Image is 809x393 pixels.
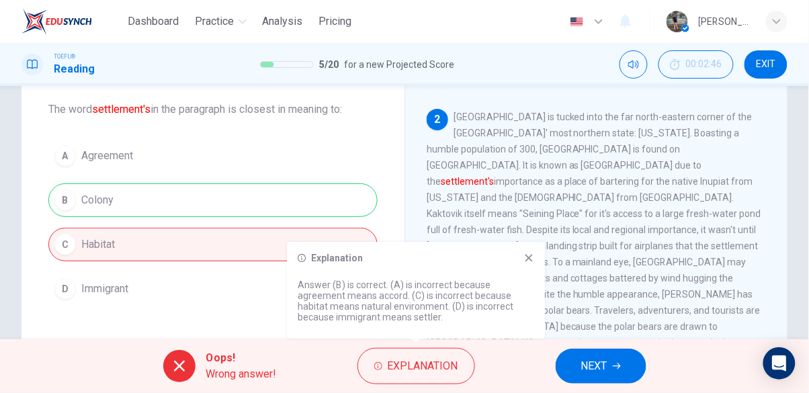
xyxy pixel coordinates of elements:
[427,112,761,364] span: [GEOGRAPHIC_DATA] is tucked into the far north-eastern corner of the [GEOGRAPHIC_DATA]' most nort...
[298,279,534,322] p: Answer (B) is correct. (A) is incorrect because agreement means accord. (C) is incorrect because ...
[427,109,448,130] div: 2
[128,13,179,30] span: Dashboard
[54,61,95,77] h1: Reading
[48,101,378,118] span: The word in the paragraph is closest in meaning to:
[699,13,750,30] div: [PERSON_NAME]
[441,176,494,187] font: settlement's
[311,253,363,263] h6: Explanation
[263,13,303,30] span: Analysis
[620,50,648,79] div: Mute
[206,350,277,366] span: Oops!
[388,357,458,376] span: Explanation
[344,56,454,73] span: for a new Projected Score
[196,13,235,30] span: Practice
[22,8,92,35] img: EduSynch logo
[92,103,151,116] font: settlement's
[206,366,277,382] span: Wrong answer!
[757,59,776,70] span: EXIT
[568,17,585,27] img: en
[54,52,75,61] span: TOEFL®
[686,59,722,70] span: 00:02:46
[763,347,796,380] div: Open Intercom Messenger
[319,56,339,73] span: 5 / 20
[319,13,352,30] span: Pricing
[581,357,607,376] span: NEXT
[667,11,688,32] img: Profile picture
[658,50,734,79] div: Hide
